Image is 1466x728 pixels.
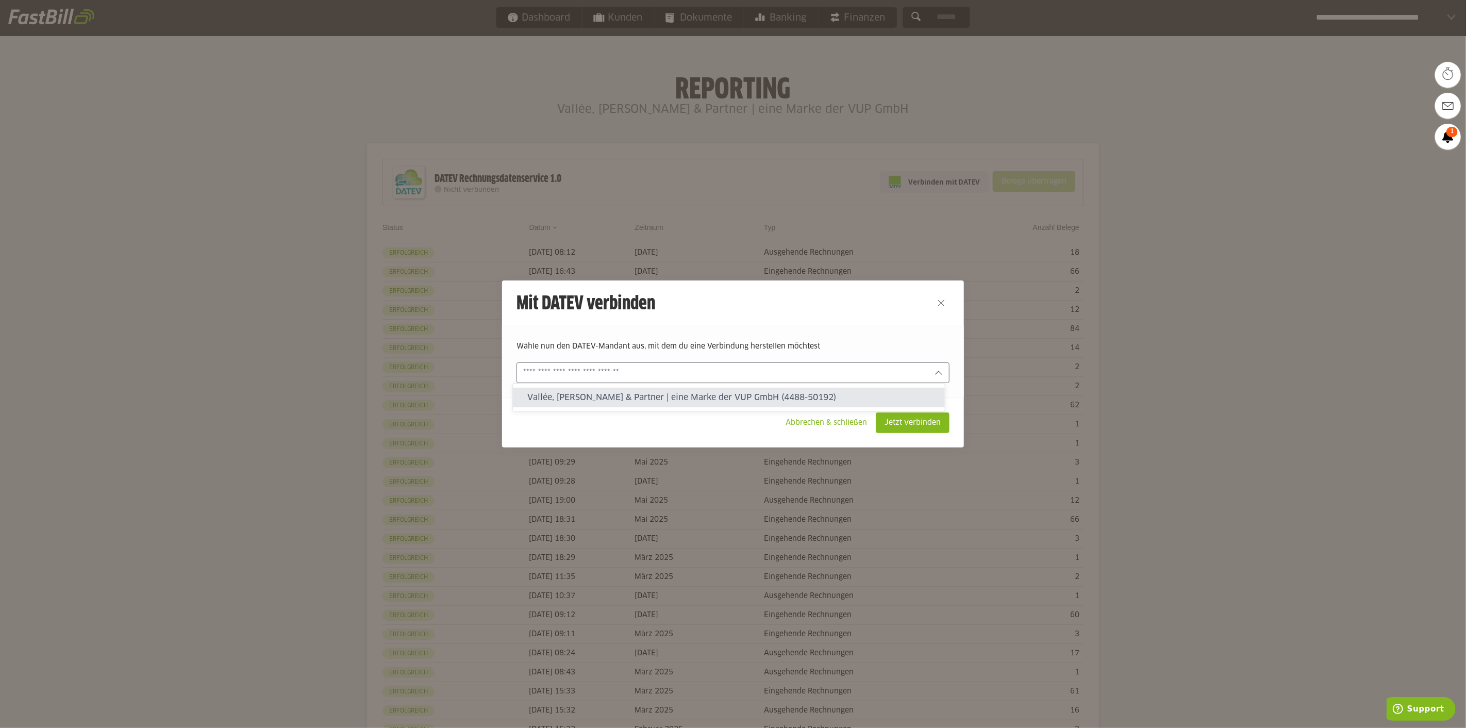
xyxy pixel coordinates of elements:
[1446,127,1458,137] span: 1
[876,412,949,433] sl-button: Jetzt verbinden
[777,412,876,433] sl-button: Abbrechen & schließen
[517,341,949,352] p: Wähle nun den DATEV-Mandant aus, mit dem du eine Verbindung herstellen möchtest
[1435,124,1461,150] a: 1
[1387,697,1456,723] iframe: Öffnet ein Widget, in dem Sie weitere Informationen finden
[513,388,945,407] sl-option: Vallée, [PERSON_NAME] & Partner | eine Marke der VUP GmbH (4488-50192)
